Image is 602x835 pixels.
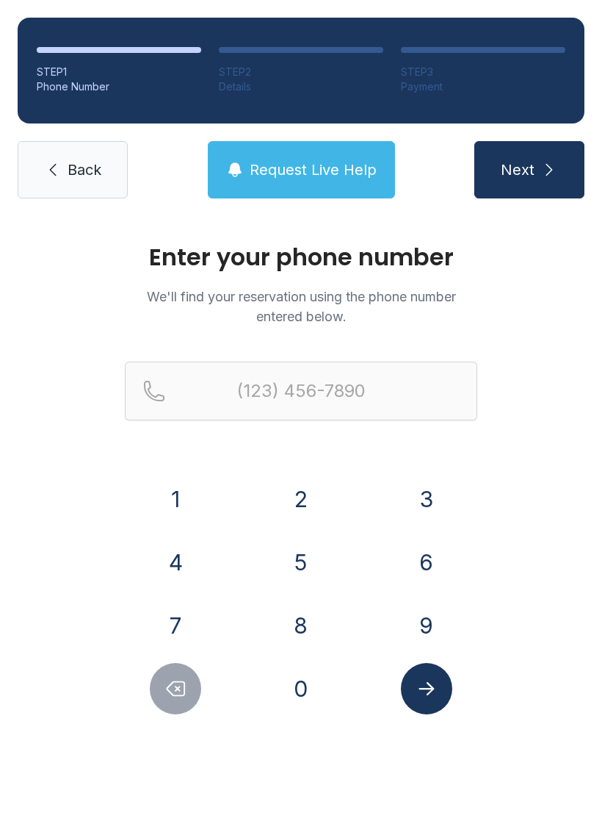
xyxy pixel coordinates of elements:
[125,246,477,269] h1: Enter your phone number
[401,473,452,525] button: 3
[275,600,327,651] button: 8
[275,537,327,588] button: 5
[150,473,201,525] button: 1
[275,473,327,525] button: 2
[219,79,383,94] div: Details
[401,663,452,714] button: Submit lookup form
[150,600,201,651] button: 7
[37,65,201,79] div: STEP 1
[125,287,477,326] p: We'll find your reservation using the phone number entered below.
[401,79,565,94] div: Payment
[401,65,565,79] div: STEP 3
[37,79,201,94] div: Phone Number
[150,663,201,714] button: Delete number
[250,160,377,180] span: Request Live Help
[401,537,452,588] button: 6
[68,160,101,180] span: Back
[501,160,534,180] span: Next
[150,537,201,588] button: 4
[275,663,327,714] button: 0
[401,600,452,651] button: 9
[125,362,477,420] input: Reservation phone number
[219,65,383,79] div: STEP 2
